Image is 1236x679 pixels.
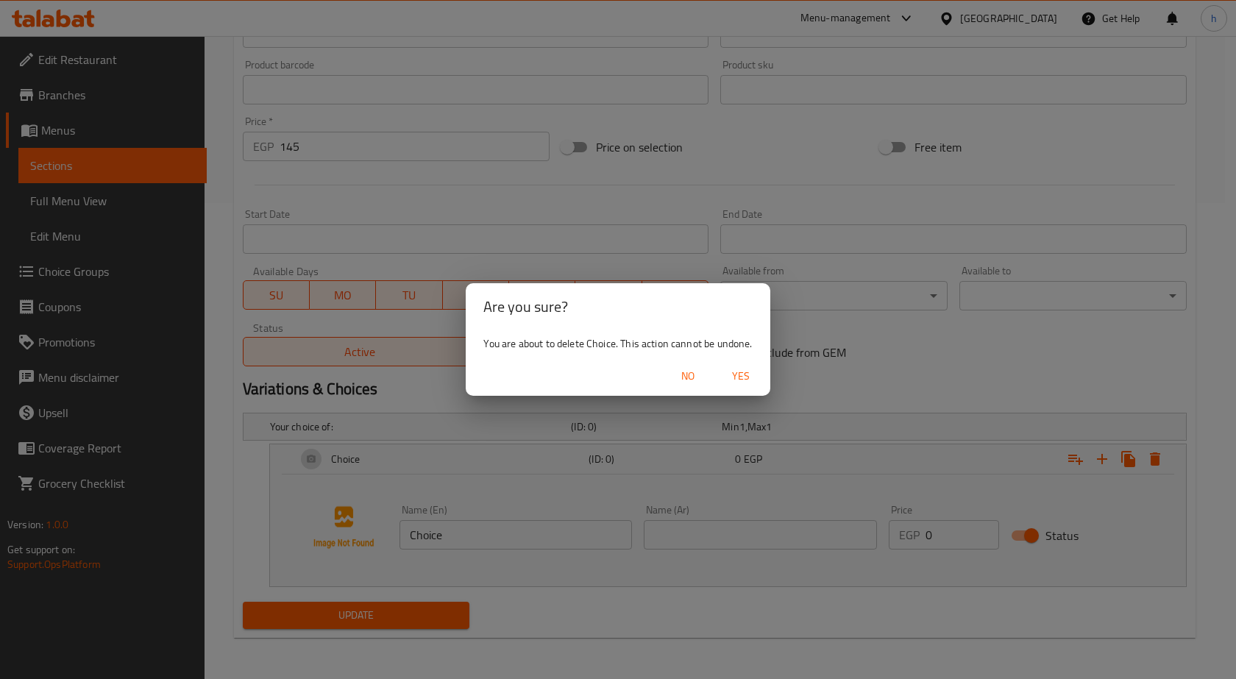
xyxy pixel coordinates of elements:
h2: Are you sure? [483,295,752,319]
button: No [664,363,711,390]
div: You are about to delete Choice. This action cannot be undone. [466,330,770,357]
button: Yes [717,363,764,390]
span: Yes [723,367,759,385]
span: No [670,367,706,385]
